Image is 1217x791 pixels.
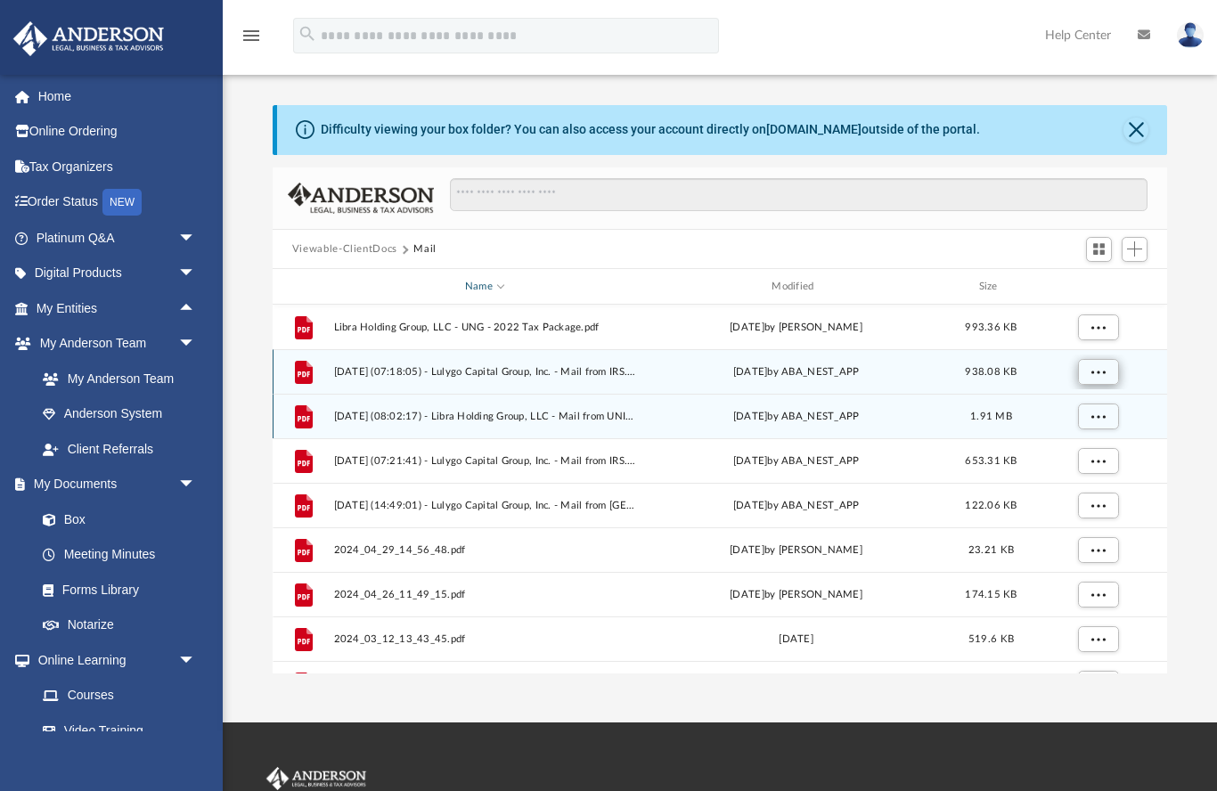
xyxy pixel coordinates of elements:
[644,279,948,295] div: Modified
[178,467,214,503] span: arrow_drop_down
[644,498,947,514] div: [DATE] by ABA_NEST_APP
[12,149,223,184] a: Tax Organizers
[1077,359,1118,386] button: More options
[968,634,1014,644] span: 519.6 KB
[12,184,223,221] a: Order StatusNEW
[25,396,214,432] a: Anderson System
[1077,626,1118,653] button: More options
[273,305,1167,674] div: grid
[333,500,636,511] span: [DATE] (14:49:01) - Lulygo Capital Group, Inc. - Mail from [GEOGRAPHIC_DATA] CAPITAL GROUP INC.pdf
[1077,493,1118,519] button: More options
[965,367,1017,377] span: 938.08 KB
[644,364,947,380] div: [DATE] by ABA_NEST_APP
[1077,671,1118,697] button: More options
[1122,237,1148,262] button: Add
[644,453,947,469] div: [DATE] by ABA_NEST_APP
[12,642,214,678] a: Online Learningarrow_drop_down
[292,241,397,257] button: Viewable-ClientDocs
[968,545,1014,555] span: 23.21 KB
[333,633,636,645] span: 2024_03_12_13_43_45.pdf
[263,767,370,790] img: Anderson Advisors Platinum Portal
[8,21,169,56] img: Anderson Advisors Platinum Portal
[281,279,325,295] div: id
[1077,537,1118,564] button: More options
[450,178,1148,212] input: Search files and folders
[25,713,205,748] a: Video Training
[1077,582,1118,608] button: More options
[644,542,947,559] div: [DATE] by [PERSON_NAME]
[333,411,636,422] span: [DATE] (08:02:17) - Libra Holding Group, LLC - Mail from UNITED STATES NATURAL GAS FUND LP.pdf
[333,589,636,600] span: 2024_04_26_11_49_15.pdf
[178,220,214,257] span: arrow_drop_down
[241,25,262,46] i: menu
[102,189,142,216] div: NEW
[333,455,636,467] span: [DATE] (07:21:41) - Lulygo Capital Group, Inc. - Mail from IRS.pdf
[12,114,223,150] a: Online Ordering
[178,642,214,679] span: arrow_drop_down
[970,412,1012,421] span: 1.91 MB
[25,572,205,608] a: Forms Library
[965,590,1017,599] span: 174.15 KB
[12,78,223,114] a: Home
[1077,404,1118,430] button: More options
[298,24,317,44] i: search
[965,456,1017,466] span: 653.31 KB
[25,608,214,643] a: Notarize
[12,290,223,326] a: My Entitiesarrow_drop_up
[12,467,214,502] a: My Documentsarrow_drop_down
[321,120,980,139] div: Difficulty viewing your box folder? You can also access your account directly on outside of the p...
[644,409,947,425] div: [DATE] by ABA_NEST_APP
[178,290,214,327] span: arrow_drop_up
[766,122,862,136] a: [DOMAIN_NAME]
[1034,279,1159,295] div: id
[644,587,947,603] div: [DATE] by [PERSON_NAME]
[644,632,947,648] div: [DATE]
[333,544,636,556] span: 2024_04_29_14_56_48.pdf
[178,326,214,363] span: arrow_drop_down
[333,322,636,333] span: Libra Holding Group, LLC - UNG - 2022 Tax Package.pdf
[12,256,223,291] a: Digital Productsarrow_drop_down
[25,678,214,714] a: Courses
[644,320,947,336] div: [DATE] by [PERSON_NAME]
[955,279,1026,295] div: Size
[25,361,205,396] a: My Anderson Team
[1123,118,1148,143] button: Close
[25,431,214,467] a: Client Referrals
[1077,314,1118,341] button: More options
[965,501,1017,510] span: 122.06 KB
[178,256,214,292] span: arrow_drop_down
[12,326,214,362] a: My Anderson Teamarrow_drop_down
[1177,22,1204,48] img: User Pic
[12,220,223,256] a: Platinum Q&Aarrow_drop_down
[333,366,636,378] span: [DATE] (07:18:05) - Lulygo Capital Group, Inc. - Mail from IRS.pdf
[241,34,262,46] a: menu
[332,279,636,295] div: Name
[1086,237,1113,262] button: Switch to Grid View
[413,241,437,257] button: Mail
[25,502,205,537] a: Box
[25,537,214,573] a: Meeting Minutes
[1077,448,1118,475] button: More options
[965,322,1017,332] span: 993.36 KB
